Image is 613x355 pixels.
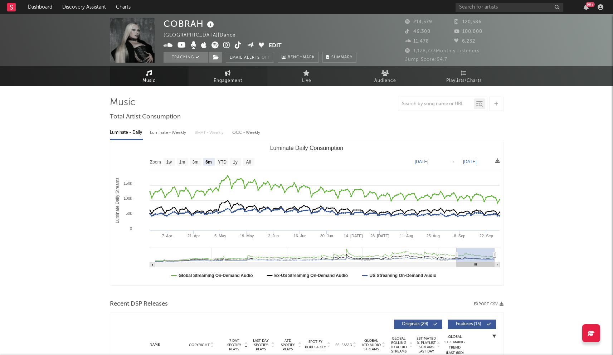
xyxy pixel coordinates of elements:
[225,339,244,351] span: 7 Day Spotify Plays
[132,342,179,347] div: Name
[405,20,432,24] span: 214,579
[189,66,267,86] a: Engagement
[399,322,432,326] span: Originals ( 29 )
[454,29,482,34] span: 100,000
[246,160,250,165] text: All
[278,339,297,351] span: ATD Spotify Plays
[130,226,132,230] text: 0
[305,339,326,350] span: Spotify Popularity
[417,336,436,354] span: Estimated % Playlist Streams Last Day
[322,52,356,63] button: Summary
[240,234,254,238] text: 19. May
[288,53,315,62] span: Benchmark
[142,77,156,85] span: Music
[179,273,253,278] text: Global Streaming On-Demand Audio
[268,234,279,238] text: 2. Jun
[150,127,188,139] div: Luminate - Weekly
[110,113,181,121] span: Total Artist Consumption
[232,127,261,139] div: OCC - Weekly
[474,302,503,306] button: Export CSV
[456,3,563,12] input: Search for artists
[164,31,244,40] div: [GEOGRAPHIC_DATA] | Dance
[346,66,425,86] a: Audience
[454,234,465,238] text: 8. Sep
[302,77,311,85] span: Live
[425,66,503,86] a: Playlists/Charts
[226,52,274,63] button: Email AlertsOff
[584,4,589,10] button: 99+
[394,320,442,329] button: Originals(29)
[415,159,428,164] text: [DATE]
[214,77,242,85] span: Engagement
[205,160,211,165] text: 6m
[454,39,475,44] span: 6,232
[374,77,396,85] span: Audience
[448,320,496,329] button: Features(13)
[218,160,226,165] text: YTD
[405,39,429,44] span: 11,478
[398,101,474,107] input: Search by song name or URL
[405,57,447,62] span: Jump Score: 64.7
[452,322,485,326] span: Features ( 13 )
[293,234,306,238] text: 16. Jun
[586,2,595,7] div: 99 +
[126,211,132,215] text: 50k
[446,77,482,85] span: Playlists/Charts
[252,339,271,351] span: Last Day Spotify Plays
[115,177,120,223] text: Luminate Daily Streams
[189,343,210,347] span: Copyright
[179,160,185,165] text: 1m
[451,159,455,164] text: →
[369,273,436,278] text: US Streaming On-Demand Audio
[110,127,143,139] div: Luminate - Daily
[389,336,409,354] span: Global Rolling 7D Audio Streams
[164,18,216,30] div: COBRAH
[274,273,348,278] text: Ex-US Streaming On-Demand Audio
[361,339,381,351] span: Global ATD Audio Streams
[110,142,503,285] svg: Luminate Daily Consumption
[454,20,482,24] span: 120,586
[320,234,333,238] text: 30. Jun
[110,66,189,86] a: Music
[267,66,346,86] a: Live
[335,343,352,347] span: Released
[479,234,493,238] text: 22. Sep
[331,55,352,59] span: Summary
[123,196,132,200] text: 100k
[162,234,172,238] text: 7. Apr
[426,234,439,238] text: 25. Aug
[463,159,477,164] text: [DATE]
[405,29,430,34] span: 46,300
[278,52,319,63] a: Benchmark
[400,234,413,238] text: 11. Aug
[405,49,480,53] span: 1,128,773 Monthly Listeners
[370,234,389,238] text: 28. [DATE]
[164,52,208,63] button: Tracking
[187,234,200,238] text: 21. Apr
[262,56,270,60] em: Off
[192,160,198,165] text: 3m
[150,160,161,165] text: Zoom
[344,234,363,238] text: 14. [DATE]
[270,145,343,151] text: Luminate Daily Consumption
[166,160,172,165] text: 1w
[233,160,238,165] text: 1y
[123,181,132,185] text: 150k
[110,300,168,308] span: Recent DSP Releases
[269,42,282,50] button: Edit
[214,234,226,238] text: 5. May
